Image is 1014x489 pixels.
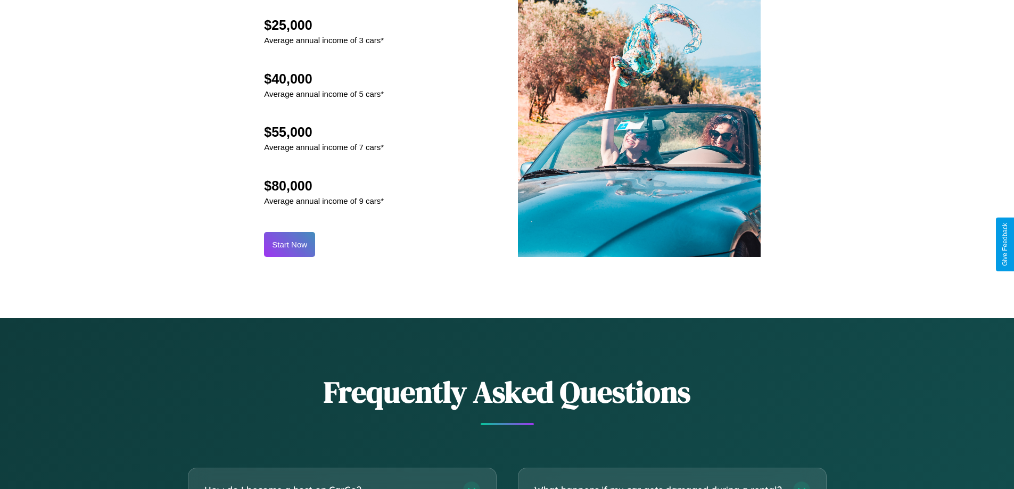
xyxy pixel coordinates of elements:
[264,87,384,101] p: Average annual income of 5 cars*
[264,140,384,154] p: Average annual income of 7 cars*
[264,232,315,257] button: Start Now
[264,18,384,33] h2: $25,000
[264,178,384,194] h2: $80,000
[188,371,827,412] h2: Frequently Asked Questions
[1001,223,1009,266] div: Give Feedback
[264,33,384,47] p: Average annual income of 3 cars*
[264,194,384,208] p: Average annual income of 9 cars*
[264,125,384,140] h2: $55,000
[264,71,384,87] h2: $40,000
